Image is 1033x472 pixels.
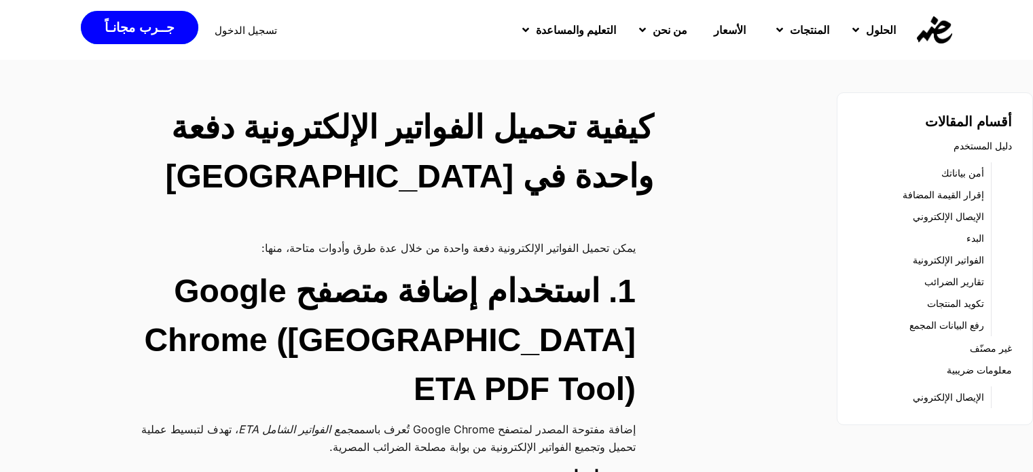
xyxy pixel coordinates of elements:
[941,164,984,183] a: أمن بياناتك
[913,207,984,226] a: الإيصال الإلكتروني
[105,21,174,34] span: جــرب مجانـاً
[954,137,1012,156] a: دليل المستخدم
[913,251,984,270] a: الفواتير الإلكترونية
[839,12,905,48] a: الحلول
[536,22,616,38] span: التعليم والمساعدة
[215,25,277,35] a: تسجيل الدخول
[697,12,763,48] a: الأسعار
[966,229,984,248] a: البدء
[111,239,636,257] p: يمكن تحميل الفواتير الإلكترونية دفعة واحدة من خلال عدة طرق وأدوات متاحة، منها:
[238,422,359,436] em: مجمع الفواتير الشامل ETA
[626,12,697,48] a: من نحن
[790,22,829,38] span: المنتجات
[81,11,198,44] a: جــرب مجانـاً
[509,12,626,48] a: التعليم والمساعدة
[924,272,984,291] a: تقارير الضرائب
[653,22,687,38] span: من نحن
[970,339,1012,358] a: غير مصنّف
[866,22,896,38] span: الحلول
[111,267,636,414] h2: 1. استخدام إضافة متصفح Google Chrome ([GEOGRAPHIC_DATA] ETA PDF Tool)
[927,294,984,313] a: تكويد المنتجات
[925,114,1012,129] strong: أقسام المقالات
[128,103,653,201] h2: كيفية تحميل الفواتير الإلكترونية دفعة واحدة في [GEOGRAPHIC_DATA]
[917,16,952,43] img: eDariba
[909,316,984,335] a: رفع البيانات المجمع
[111,420,636,456] p: إضافة مفتوحة المصدر لمتصفح Google Chrome تُعرف باسم ، تهدف لتبسيط عملية تحميل وتجميع الفواتير الإ...
[903,185,984,204] a: إقرار القيمة المضافة
[763,12,839,48] a: المنتجات
[947,361,1012,380] a: معلومات ضريبية
[913,388,984,407] a: الإيصال الإلكتروني
[714,22,746,38] span: الأسعار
